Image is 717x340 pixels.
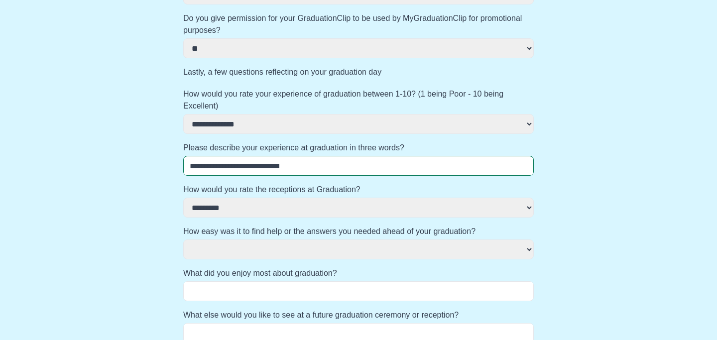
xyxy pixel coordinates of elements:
[183,309,534,321] label: What else would you like to see at a future graduation ceremony or reception?
[183,142,534,154] label: Please describe your experience at graduation in three words?
[183,12,534,36] label: Do you give permission for your GraduationClip to be used by MyGraduationClip for promotional pur...
[183,267,534,279] label: What did you enjoy most about graduation?
[183,88,534,112] label: How would you rate your experience of graduation between 1-10? (1 being Poor - 10 being Excellent)
[183,184,534,196] label: How would you rate the receptions at Graduation?
[183,66,534,78] label: Lastly, a few questions reflecting on your graduation day
[183,226,534,237] label: How easy was it to find help or the answers you needed ahead of your graduation?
